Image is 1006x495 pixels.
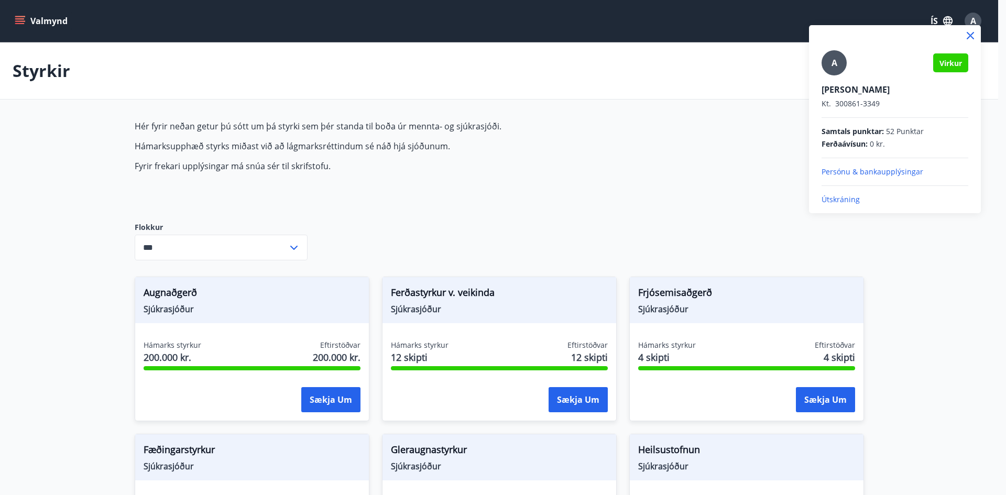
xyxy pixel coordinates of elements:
[822,98,831,108] span: Kt.
[939,58,962,68] span: Virkur
[832,57,837,69] span: A
[822,126,884,137] span: Samtals punktar :
[822,167,968,177] p: Persónu & bankaupplýsingar
[822,194,968,205] p: Útskráning
[822,139,868,149] span: Ferðaávísun :
[822,84,968,95] p: [PERSON_NAME]
[870,139,885,149] span: 0 kr.
[886,126,924,137] span: 52 Punktar
[822,98,968,109] p: 300861-3349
